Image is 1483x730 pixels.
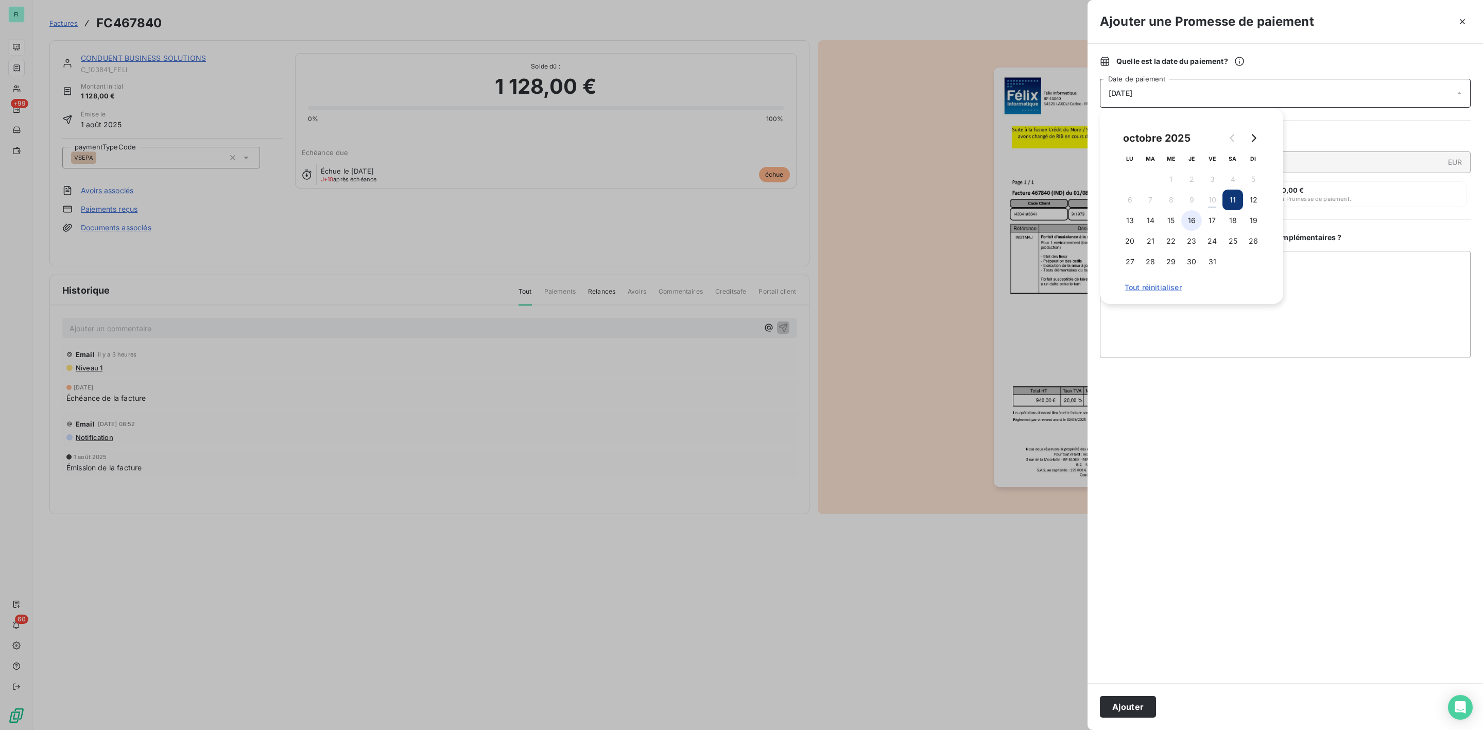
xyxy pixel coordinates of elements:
button: 30 [1181,251,1202,272]
button: 2 [1181,169,1202,190]
th: mardi [1140,148,1161,169]
button: 13 [1119,210,1140,231]
span: Quelle est la date du paiement ? [1116,56,1245,66]
th: lundi [1119,148,1140,169]
button: 18 [1222,210,1243,231]
th: dimanche [1243,148,1264,169]
button: 26 [1243,231,1264,251]
button: 27 [1119,251,1140,272]
button: 16 [1181,210,1202,231]
button: 24 [1202,231,1222,251]
button: 29 [1161,251,1181,272]
button: 6 [1119,190,1140,210]
button: 21 [1140,231,1161,251]
button: 25 [1222,231,1243,251]
button: 22 [1161,231,1181,251]
button: 17 [1202,210,1222,231]
th: vendredi [1202,148,1222,169]
button: 20 [1119,231,1140,251]
button: 23 [1181,231,1202,251]
button: 1 [1161,169,1181,190]
button: Go to previous month [1222,128,1243,148]
button: 14 [1140,210,1161,231]
div: octobre 2025 [1119,130,1194,146]
button: 4 [1222,169,1243,190]
span: Tout réinitialiser [1125,283,1258,292]
span: [DATE] [1109,89,1132,97]
button: Ajouter [1100,696,1156,718]
button: 19 [1243,210,1264,231]
button: 9 [1181,190,1202,210]
button: 12 [1243,190,1264,210]
button: 11 [1222,190,1243,210]
th: jeudi [1181,148,1202,169]
button: 7 [1140,190,1161,210]
h3: Ajouter une Promesse de paiement [1100,12,1314,31]
th: mercredi [1161,148,1181,169]
button: 31 [1202,251,1222,272]
button: 5 [1243,169,1264,190]
th: samedi [1222,148,1243,169]
button: 10 [1202,190,1222,210]
button: 8 [1161,190,1181,210]
button: 15 [1161,210,1181,231]
button: 28 [1140,251,1161,272]
button: 3 [1202,169,1222,190]
button: Go to next month [1243,128,1264,148]
span: 0,00 € [1282,186,1304,194]
div: Open Intercom Messenger [1448,695,1473,720]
